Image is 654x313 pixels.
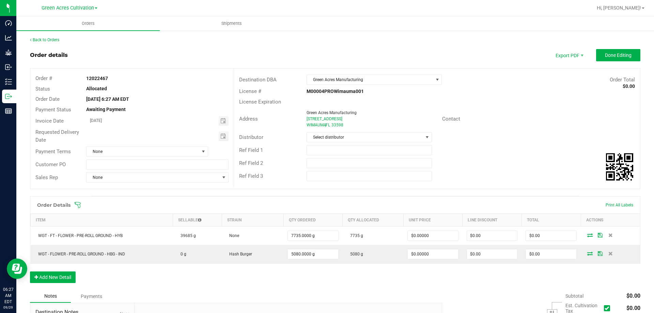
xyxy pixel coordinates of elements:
[521,214,581,226] th: Total
[307,89,364,94] strong: M00004PROWimauma001
[307,75,433,84] span: Green Acres Manufacturing
[408,231,458,240] input: 0
[226,233,239,238] span: None
[35,174,58,181] span: Sales Rep
[30,37,59,42] a: Back to Orders
[3,305,13,310] p: 09/29
[35,129,79,143] span: Requested Delivery Date
[239,134,263,140] span: Distributor
[7,259,27,279] iframe: Resource center
[326,123,330,127] span: FL
[347,252,363,256] span: 5080 g
[37,202,71,208] h1: Order Details
[173,214,222,226] th: Sellable
[606,153,633,181] img: Scan me!
[226,252,252,256] span: Hash Burger
[5,34,12,41] inline-svg: Analytics
[626,305,640,311] span: $0.00
[35,75,52,81] span: Order #
[239,116,258,122] span: Address
[548,49,589,61] li: Export PDF
[3,286,13,305] p: 06:27 AM EDT
[467,249,517,259] input: 0
[288,249,338,259] input: 0
[177,252,186,256] span: 0 g
[307,116,342,121] span: [STREET_ADDRESS]
[87,147,199,156] span: None
[35,96,60,102] span: Order Date
[30,290,71,303] div: Notes
[16,16,160,31] a: Orders
[31,214,173,226] th: Item
[283,214,343,226] th: Qty Ordered
[463,214,522,226] th: Line Discount
[626,293,640,299] span: $0.00
[35,86,50,92] span: Status
[30,271,76,283] button: Add New Detail
[565,293,583,299] span: Subtotal
[42,5,94,11] span: Green Acres Cultivation
[86,96,129,102] strong: [DATE] 6:27 AM EDT
[610,77,635,83] span: Order Total
[5,20,12,27] inline-svg: Dashboard
[595,233,605,237] span: Save Order Detail
[605,52,632,58] span: Done Editing
[35,161,66,168] span: Customer PO
[596,49,640,61] button: Done Editing
[177,233,196,238] span: 39685 g
[71,290,112,302] div: Payments
[239,99,281,105] span: License Expiration
[5,108,12,114] inline-svg: Reports
[239,173,263,179] span: Ref Field 3
[5,49,12,56] inline-svg: Grow
[288,231,338,240] input: 0
[30,51,68,59] div: Order details
[239,88,261,94] span: License #
[35,118,64,124] span: Invoice Date
[605,233,616,237] span: Delete Order Detail
[86,86,107,91] strong: Allocated
[604,304,613,313] span: Calculate cultivation tax
[331,123,343,127] span: 33598
[239,160,263,166] span: Ref Field 2
[307,123,326,127] span: WIMAUMA
[526,231,576,240] input: 0
[5,93,12,100] inline-svg: Outbound
[606,153,633,181] qrcode: 12022467
[343,214,403,226] th: Qty Allocated
[87,173,219,182] span: None
[5,78,12,85] inline-svg: Inventory
[307,110,357,115] span: Green Acres Manufacturing
[467,231,517,240] input: 0
[219,116,229,126] span: Toggle calendar
[86,107,126,112] strong: Awaiting Payment
[347,233,363,238] span: 7735 g
[35,107,71,113] span: Payment Status
[239,77,277,83] span: Destination DBA
[222,214,283,226] th: Strain
[35,148,71,155] span: Payment Terms
[307,132,423,142] span: Select distributor
[160,16,303,31] a: Shipments
[595,251,605,255] span: Save Order Detail
[239,147,263,153] span: Ref Field 1
[442,116,460,122] span: Contact
[5,64,12,71] inline-svg: Inbound
[597,5,641,11] span: Hi, [PERSON_NAME]!
[408,249,458,259] input: 0
[623,83,635,89] strong: $0.00
[526,249,576,259] input: 0
[605,251,616,255] span: Delete Order Detail
[35,233,123,238] span: WGT - FT - FLOWER - PRE-ROLL GROUND - HYB
[212,20,251,27] span: Shipments
[403,214,463,226] th: Unit Price
[35,252,125,256] span: WGT - FLOWER - PRE-ROLL GROUND - HBG - IND
[581,214,640,226] th: Actions
[219,131,229,141] span: Toggle calendar
[86,76,108,81] strong: 12022467
[73,20,104,27] span: Orders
